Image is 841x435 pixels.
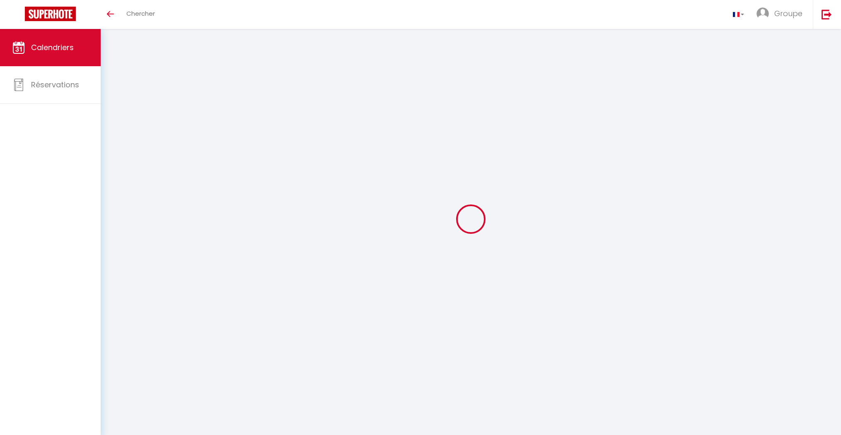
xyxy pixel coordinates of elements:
img: logout [822,9,832,19]
span: Chercher [126,9,155,18]
span: Calendriers [31,42,74,53]
img: Super Booking [25,7,76,21]
span: Réservations [31,79,79,90]
img: ... [756,7,769,20]
span: Groupe [774,8,802,19]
